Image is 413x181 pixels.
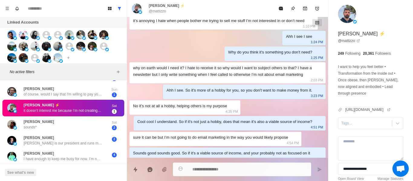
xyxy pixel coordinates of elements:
[133,134,288,141] div: sure it can be but I’m not going to do email marketing in the way you would likely propose
[30,42,39,51] img: picture
[12,4,22,13] button: Notifications
[13,93,17,97] img: picture
[287,140,299,146] p: 4:54 PM
[13,48,17,51] img: picture
[115,4,124,13] button: Show all conversations
[7,120,16,129] img: picture
[275,2,287,15] button: Mark as read
[88,42,97,51] img: picture
[314,163,326,176] button: Send message
[2,4,12,13] button: Menu
[303,23,315,30] p: 1:10 PM
[13,142,17,146] img: picture
[53,53,62,62] img: picture
[24,141,102,146] p: [PERSON_NAME] is our president and runs marketing
[353,20,357,24] img: picture
[71,48,74,51] img: picture
[105,4,115,13] button: Board View
[65,30,74,39] img: picture
[36,48,40,51] img: picture
[7,42,16,51] img: picture
[133,18,304,24] div: it’s annoying I hate when people bother me trying to sell me stuff I’m not interested in or don’t...
[345,51,361,56] p: Following
[65,54,72,61] button: Add account
[25,36,28,40] img: picture
[24,156,102,162] p: I have enough to keep me busy for now. I’m not completely booked but I’m also not at 0. I have a ...
[13,126,17,130] img: picture
[286,33,312,40] div: Ahh I see I see
[112,137,117,142] span: 2
[36,36,40,40] img: picture
[149,8,166,14] p: @mattizzo
[24,86,54,92] p: [PERSON_NAME]
[112,153,117,157] span: 4
[24,124,37,130] p: sounds*
[345,107,391,112] a: [URL][DOMAIN_NAME]
[375,51,391,56] p: Followers
[137,118,312,125] div: Cool cool I understand. So if it's not just a hobby, does that mean it's also a viable source of ...
[25,59,28,63] img: picture
[19,53,28,62] img: picture
[13,59,17,63] img: picture
[5,169,36,176] button: See what's new
[149,3,185,8] p: [PERSON_NAME] ⚡️
[112,92,117,97] span: 1
[59,59,63,63] img: picture
[24,108,102,113] p: it doesn’t interest me because I’m not creating this content and I’m not going to pass off conten...
[392,160,409,177] a: Open chat
[82,48,86,51] img: picture
[7,103,16,112] img: picture
[311,54,323,61] p: 1:25 PM
[338,51,344,56] p: 249
[311,124,323,131] p: 4:51 PM
[129,163,141,176] button: Quick replies
[59,48,63,51] img: picture
[107,120,122,125] p: Sat
[76,42,85,51] img: picture
[228,49,312,56] div: Why do you think it's something you don't need?
[105,36,109,40] img: picture
[338,5,356,23] img: picture
[24,92,102,97] p: of course, would I say that I'm willing to pay you $500 USD for each client I close from those , ...
[338,38,360,44] a: @mattizzo
[226,108,238,115] p: 4:35 PM
[112,109,117,114] span: 1
[71,36,74,40] img: picture
[105,48,109,51] img: picture
[48,59,51,63] img: picture
[48,36,51,40] img: picture
[10,69,115,75] p: No active filters
[133,103,227,109] div: No it’s not at all a hobby, helping others is my purpose
[99,30,108,39] img: picture
[53,42,62,51] img: picture
[13,36,17,40] img: picture
[13,109,17,113] img: picture
[94,36,97,40] img: picture
[7,30,16,39] img: picture
[25,48,28,51] img: picture
[299,2,311,15] button: Archive
[338,63,403,97] p: I want to help you feel better • Transformation from the inside out • Once obese, then [PERSON_NA...
[107,87,122,92] p: Sun
[42,53,51,62] img: picture
[138,10,142,14] img: picture
[363,51,374,56] p: 20,361
[82,36,86,40] img: picture
[24,102,60,108] p: [PERSON_NAME] ⚡️
[311,77,323,83] p: 2:03 PM
[30,30,39,39] img: picture
[88,30,97,39] img: picture
[48,48,51,51] img: picture
[7,136,16,145] img: picture
[76,30,85,39] img: picture
[36,59,40,63] img: picture
[311,39,323,45] p: 1:24 PM
[311,92,323,99] p: 3:23 PM
[42,42,51,51] img: picture
[24,119,54,124] p: [PERSON_NAME]
[24,151,54,156] p: [PERSON_NAME]
[59,36,63,40] img: picture
[167,87,312,94] div: Ahh I see. So it's more of a hobby for you, so you don't want to make money from it.
[115,68,122,76] button: Add filters
[7,19,39,25] p: Linked Accounts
